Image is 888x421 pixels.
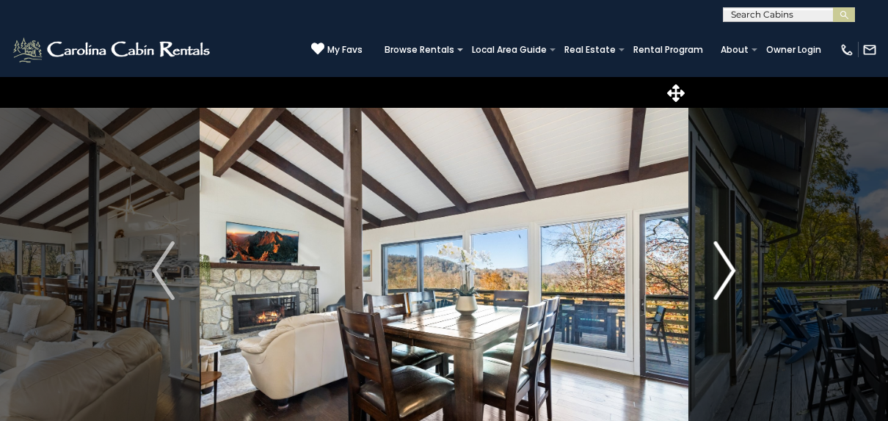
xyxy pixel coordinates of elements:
img: arrow [713,241,735,300]
img: mail-regular-white.png [862,43,877,57]
a: My Favs [311,42,363,57]
img: phone-regular-white.png [840,43,854,57]
img: arrow [152,241,174,300]
span: My Favs [327,43,363,56]
img: White-1-2.png [11,35,214,65]
a: Real Estate [557,40,623,60]
a: Local Area Guide [465,40,554,60]
a: Rental Program [626,40,710,60]
a: Browse Rentals [377,40,462,60]
a: Owner Login [759,40,829,60]
a: About [713,40,756,60]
